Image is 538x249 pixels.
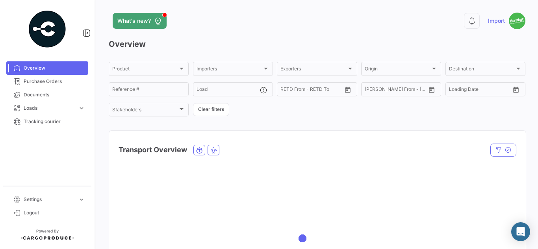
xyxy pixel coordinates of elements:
[449,67,515,73] span: Destination
[28,9,67,49] img: powered-by.png
[449,88,460,93] input: From
[426,84,438,96] button: Open calendar
[24,65,85,72] span: Overview
[381,88,410,93] input: To
[194,145,205,155] button: Ocean
[109,39,525,50] h3: Overview
[6,75,88,88] a: Purchase Orders
[6,61,88,75] a: Overview
[280,88,291,93] input: From
[112,67,178,73] span: Product
[78,196,85,203] span: expand_more
[365,88,376,93] input: From
[24,105,75,112] span: Loads
[24,78,85,85] span: Purchase Orders
[510,84,522,96] button: Open calendar
[24,196,75,203] span: Settings
[119,144,187,155] h4: Transport Overview
[193,103,229,116] button: Clear filters
[297,88,326,93] input: To
[24,118,85,125] span: Tracking courier
[208,145,219,155] button: Air
[24,91,85,98] span: Documents
[342,84,354,96] button: Open calendar
[113,13,167,29] button: What's new?
[6,115,88,128] a: Tracking courier
[365,67,430,73] span: Origin
[112,108,178,114] span: Stakeholders
[6,88,88,101] a: Documents
[488,17,505,25] span: Import
[197,67,262,73] span: Importers
[117,17,151,25] span: What's new?
[78,105,85,112] span: expand_more
[24,209,85,216] span: Logout
[466,88,495,93] input: To
[511,222,530,241] div: Abrir Intercom Messenger
[509,13,525,29] img: 500x500.png
[280,67,346,73] span: Exporters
